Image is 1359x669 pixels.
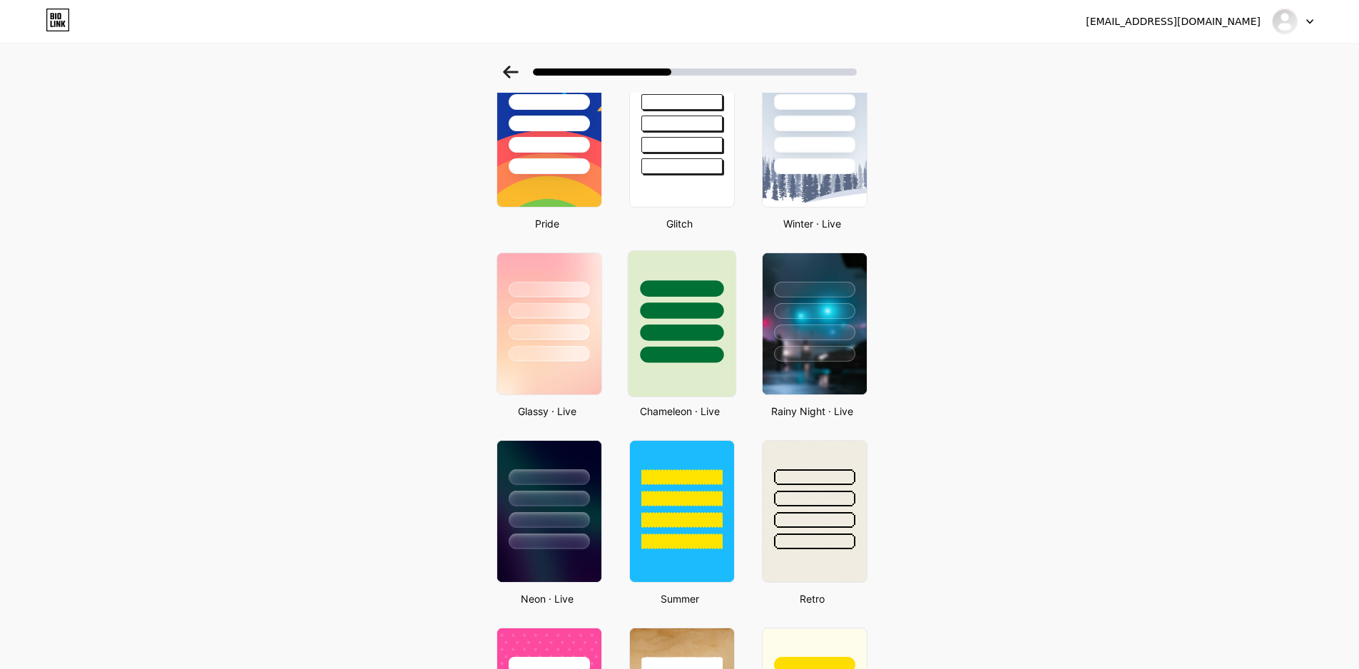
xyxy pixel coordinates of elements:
div: Summer [625,591,735,606]
div: Glitch [625,216,735,231]
div: Neon · Live [492,591,602,606]
div: [EMAIL_ADDRESS][DOMAIN_NAME] [1086,14,1261,29]
div: Winter · Live [758,216,867,231]
img: Spv Mms [1271,8,1298,35]
div: Retro [758,591,867,606]
div: Rainy Night · Live [758,404,867,419]
div: Glassy · Live [492,404,602,419]
div: Chameleon · Live [625,404,735,419]
div: Pride [492,216,602,231]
